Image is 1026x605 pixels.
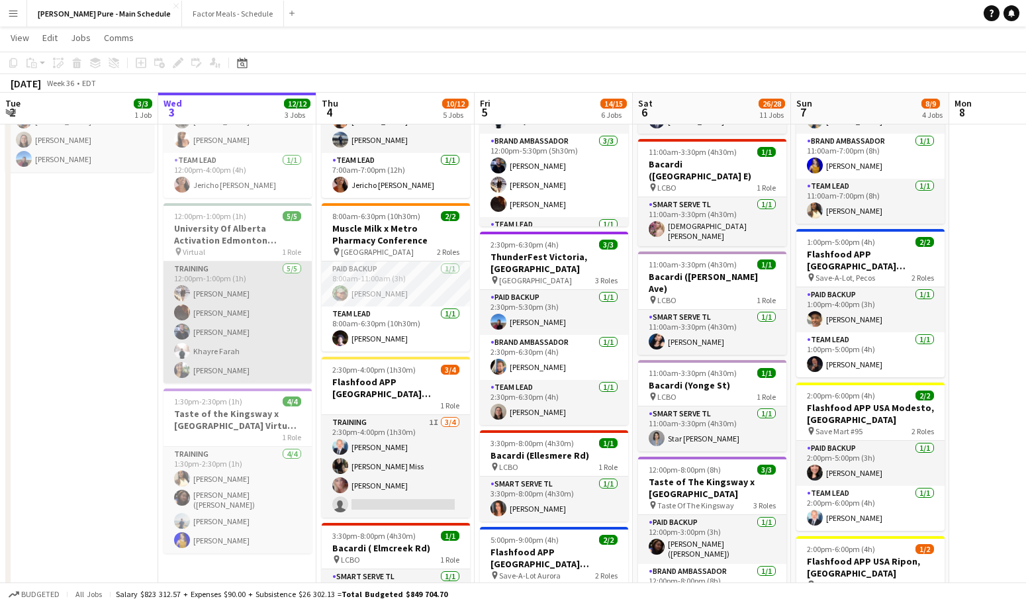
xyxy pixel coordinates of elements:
app-card-role: Team Lead1/111:00am-7:00pm (8h)[PERSON_NAME] [796,179,945,224]
span: Jobs [71,32,91,44]
a: Comms [99,29,139,46]
span: [GEOGRAPHIC_DATA] [341,247,414,257]
span: 2/2 [441,211,459,221]
app-job-card: 3:30pm-8:00pm (4h30m)1/1Bacardi (Ellesmere Rd) LCBO1 RoleSmart Serve TL1/13:30pm-8:00pm (4h30m)[P... [480,430,628,522]
div: 1 Job [134,110,152,120]
div: [DATE] [11,77,41,90]
div: 5 Jobs [443,110,468,120]
span: 3/3 [134,99,152,109]
span: Sun [796,97,812,109]
div: 6 Jobs [601,110,626,120]
span: Mon [955,97,972,109]
h3: Flashfood APP [GEOGRAPHIC_DATA] [GEOGRAPHIC_DATA], [GEOGRAPHIC_DATA] [796,248,945,272]
span: 2:30pm-4:00pm (1h30m) [332,365,416,375]
span: Taste Of The Kingsway [657,500,734,510]
span: 2 Roles [911,273,934,283]
app-job-card: 11:00am-7:00pm (8h)3/3Taste of The Kingsway x [GEOGRAPHIC_DATA] Taste Of The Kingsway3 RolesPaid ... [796,30,945,224]
div: 11:00am-3:30pm (4h30m)1/1Bacardi (Yonge St) LCBO1 RoleSmart Serve TL1/111:00am-3:30pm (4h30m)Star... [638,360,786,451]
span: 3/4 [441,365,459,375]
span: Total Budgeted $849 704.70 [342,589,447,599]
span: 11:00am-3:30pm (4h30m) [649,147,737,157]
app-card-role: Team Lead1/17:00am-7:00pm (12h)Jericho [PERSON_NAME] [322,153,470,198]
app-job-card: 8:00am-6:30pm (10h30m)2/2Muscle Milk x Metro Pharmacy Conference [GEOGRAPHIC_DATA]2 RolesPaid Bac... [322,203,470,351]
span: 1:30pm-2:30pm (1h) [174,396,242,406]
span: Comms [104,32,134,44]
span: 5 [478,105,490,120]
span: 2:00pm-6:00pm (4h) [807,391,875,400]
span: 10/12 [442,99,469,109]
span: 3 [162,105,182,120]
div: 1:30pm-2:30pm (1h)4/4Taste of the Kingsway x [GEOGRAPHIC_DATA] Virtual Training1 RoleTraining4/41... [163,389,312,553]
span: Tue [5,97,21,109]
h3: Bacardi ( Elmcreek Rd) [322,542,470,554]
app-card-role: Team Lead1/1 [480,217,628,262]
h3: Flashfood APP USA Modesto, [GEOGRAPHIC_DATA] [796,402,945,426]
h3: Muscle Milk x Metro Pharmacy Conference [322,222,470,246]
span: 2/2 [915,391,934,400]
span: 1:00pm-5:00pm (4h) [807,237,875,247]
span: Save Mart #95 [816,426,863,436]
span: 1 Role [282,247,301,257]
app-job-card: 11:00am-3:30pm (4h30m)1/1Bacardi ([GEOGRAPHIC_DATA] E) LCBO1 RoleSmart Serve TL1/111:00am-3:30pm ... [638,139,786,246]
h3: Bacardi ([GEOGRAPHIC_DATA] E) [638,158,786,182]
span: Save-A-Lot, Pecos [816,273,875,283]
div: 12:00pm-1:00pm (1h)5/5University Of Alberta Activation Edmonton Training Virtual1 RoleTraining5/5... [163,203,312,383]
span: 1 Role [757,295,776,305]
span: Thu [322,97,338,109]
span: 2:00pm-6:00pm (4h) [807,544,875,554]
div: 3 Jobs [285,110,310,120]
h3: Flashfood APP USA Ripon, [GEOGRAPHIC_DATA] [796,555,945,579]
span: 6 [636,105,653,120]
span: 1 Role [440,400,459,410]
span: 2/2 [915,237,934,247]
span: LCBO [657,183,676,193]
span: 8/9 [921,99,940,109]
app-job-card: 1:00pm-5:00pm (4h)2/2Flashfood APP [GEOGRAPHIC_DATA] [GEOGRAPHIC_DATA], [GEOGRAPHIC_DATA] Save-A-... [796,229,945,377]
app-job-card: 12:00pm-5:30pm (5h30m)5/5[GEOGRAPHIC_DATA] Activation [GEOGRAPHIC_DATA] [GEOGRAPHIC_DATA], [GEOGR... [480,30,628,226]
span: [GEOGRAPHIC_DATA] [499,275,572,285]
app-card-role: Training5/512:00pm-1:00pm (1h)[PERSON_NAME][PERSON_NAME][PERSON_NAME]Khayre Farah[PERSON_NAME] [163,261,312,383]
span: LCBO [657,295,676,305]
app-card-role: Training1I3/42:30pm-4:00pm (1h30m)[PERSON_NAME][PERSON_NAME] Miss[PERSON_NAME] [322,415,470,518]
div: 2:00pm-6:00pm (4h)2/2Flashfood APP USA Modesto, [GEOGRAPHIC_DATA] Save Mart #952 RolesPaid Backup... [796,383,945,531]
h3: Flashfood APP [GEOGRAPHIC_DATA] Modesto Training [322,376,470,400]
span: LCBO [499,462,518,472]
span: 1 Role [440,555,459,565]
app-card-role: Paid Backup1/12:00pm-5:00pm (3h)[PERSON_NAME] [796,441,945,486]
span: Budgeted [21,590,60,599]
a: Edit [37,29,63,46]
span: 3/3 [757,465,776,475]
h3: Flashfood APP [GEOGRAPHIC_DATA] [GEOGRAPHIC_DATA], [GEOGRAPHIC_DATA] [480,546,628,570]
span: 2 Roles [595,571,618,581]
div: 2:30pm-4:00pm (1h30m)3/4Flashfood APP [GEOGRAPHIC_DATA] Modesto Training1 RoleTraining1I3/42:30pm... [322,357,470,518]
span: 4/4 [283,396,301,406]
app-card-role: Brand Ambassador1/111:00am-7:00pm (8h)[PERSON_NAME] [796,134,945,179]
app-card-role: Paid Backup1/18:00am-11:00am (3h)[PERSON_NAME] [322,261,470,306]
a: Jobs [66,29,96,46]
div: 4 Jobs [922,110,943,120]
span: 2 Roles [911,580,934,590]
app-job-card: 11:00am-3:30pm (4h30m)1/1Bacardi ([PERSON_NAME] Ave) LCBO1 RoleSmart Serve TL1/111:00am-3:30pm (4... [638,252,786,355]
app-card-role: Team Lead1/18:00am-6:30pm (10h30m)[PERSON_NAME] [322,306,470,351]
app-card-role: Smart Serve TL1/111:00am-3:30pm (4h30m)[PERSON_NAME] [638,310,786,355]
span: 14/15 [600,99,627,109]
span: 1/1 [757,368,776,378]
h3: Bacardi (Ellesmere Rd) [480,449,628,461]
span: 8 [953,105,972,120]
span: 2 Roles [437,247,459,257]
span: 3 Roles [753,500,776,510]
app-card-role: Paid Backup1/11:00pm-4:00pm (3h)[PERSON_NAME] [796,287,945,332]
span: 1 Role [282,432,301,442]
div: 2:30pm-6:30pm (4h)3/3ThunderFest Victoria, [GEOGRAPHIC_DATA] [GEOGRAPHIC_DATA]3 RolesPaid Backup1... [480,232,628,425]
h3: ThunderFest Victoria, [GEOGRAPHIC_DATA] [480,251,628,275]
span: Save-A-Lot Aurora [499,571,561,581]
app-card-role: Smart Serve TL1/111:00am-3:30pm (4h30m)[DEMOGRAPHIC_DATA][PERSON_NAME] [638,197,786,246]
span: 3/3 [599,240,618,250]
span: 1 Role [598,462,618,472]
button: Factor Meals - Schedule [182,1,284,26]
span: 12:00pm-1:00pm (1h) [174,211,246,221]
